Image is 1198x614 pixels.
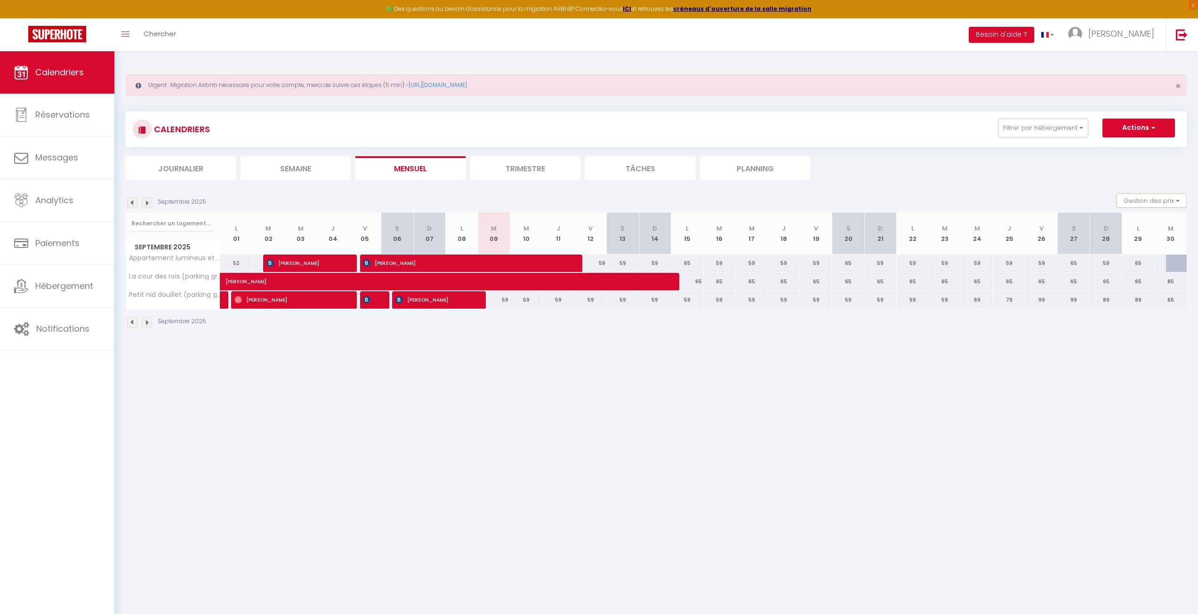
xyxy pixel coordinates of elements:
[911,224,914,233] abbr: L
[1168,224,1174,233] abbr: M
[703,273,735,290] div: 65
[897,273,929,290] div: 65
[35,237,80,249] span: Paiements
[144,29,176,39] span: Chercher
[652,224,657,233] abbr: D
[1122,291,1154,309] div: 89
[800,291,832,309] div: 59
[126,240,220,254] span: Septembre 2025
[897,213,929,255] th: 22
[607,213,639,255] th: 13
[703,291,735,309] div: 59
[1058,213,1090,255] th: 27
[993,213,1025,255] th: 25
[35,66,84,78] span: Calendriers
[673,5,812,13] a: créneaux d'ouverture de la salle migration
[542,213,574,255] th: 11
[846,224,851,233] abbr: S
[736,273,768,290] div: 65
[929,213,961,255] th: 23
[929,255,961,272] div: 59
[864,291,896,309] div: 59
[1122,255,1154,272] div: 65
[1090,291,1122,309] div: 89
[832,213,864,255] th: 20
[349,213,381,255] th: 05
[832,255,864,272] div: 65
[128,273,222,280] span: La cour des rois (parking gratuit)
[381,213,413,255] th: 06
[782,224,786,233] abbr: J
[800,213,832,255] th: 19
[131,215,215,232] input: Rechercher un logement...
[460,224,463,233] abbr: L
[470,156,580,179] li: Trimestre
[639,291,671,309] div: 59
[961,273,993,290] div: 65
[607,291,639,309] div: 59
[1154,291,1187,309] div: 65
[929,291,961,309] div: 59
[639,255,671,272] div: 59
[574,255,606,272] div: 59
[510,291,542,309] div: 59
[1117,193,1187,207] button: Gestion des prix
[1088,28,1154,40] span: [PERSON_NAME]
[969,27,1034,43] button: Besoin d'aide ?
[158,198,206,207] p: Septembre 2025
[1175,80,1181,92] span: ×
[1090,213,1122,255] th: 28
[28,26,86,42] img: Super Booking
[35,152,78,163] span: Messages
[768,213,800,255] th: 18
[234,291,341,309] span: [PERSON_NAME]
[409,81,467,89] a: [URL][DOMAIN_NAME]
[1090,273,1122,290] div: 65
[35,194,73,206] span: Analytics
[152,119,210,140] h3: CALENDRIERS
[736,255,768,272] div: 59
[491,224,497,233] abbr: M
[832,291,864,309] div: 59
[220,273,252,291] a: [PERSON_NAME]
[897,291,929,309] div: 59
[671,273,703,290] div: 65
[126,74,1187,96] div: Urgent : Migration Airbnb nécessaire pour votre compte, merci de suivre ces étapes (5 min) -
[864,213,896,255] th: 21
[1175,82,1181,90] button: Close
[1007,224,1011,233] abbr: J
[1176,29,1188,40] img: logout
[128,255,222,262] span: Appartement lumineux et cosy Strasbourg
[478,213,510,255] th: 09
[716,224,722,233] abbr: M
[961,213,993,255] th: 24
[266,254,341,272] span: [PERSON_NAME]
[446,213,478,255] th: 08
[1039,224,1044,233] abbr: V
[768,291,800,309] div: 59
[252,213,284,255] th: 02
[607,255,639,272] div: 59
[137,18,183,51] a: Chercher
[749,224,755,233] abbr: M
[623,5,631,13] a: ICI
[35,280,93,292] span: Hébergement
[800,255,832,272] div: 59
[736,291,768,309] div: 59
[686,224,689,233] abbr: L
[585,156,695,179] li: Tâches
[1025,291,1057,309] div: 99
[1090,255,1122,272] div: 59
[768,273,800,290] div: 65
[814,224,818,233] abbr: V
[942,224,948,233] abbr: M
[639,213,671,255] th: 14
[556,224,560,233] abbr: J
[355,156,466,179] li: Mensuel
[1154,273,1187,290] div: 85
[1137,224,1140,233] abbr: L
[1058,255,1090,272] div: 65
[363,254,566,272] span: [PERSON_NAME]
[974,224,980,233] abbr: M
